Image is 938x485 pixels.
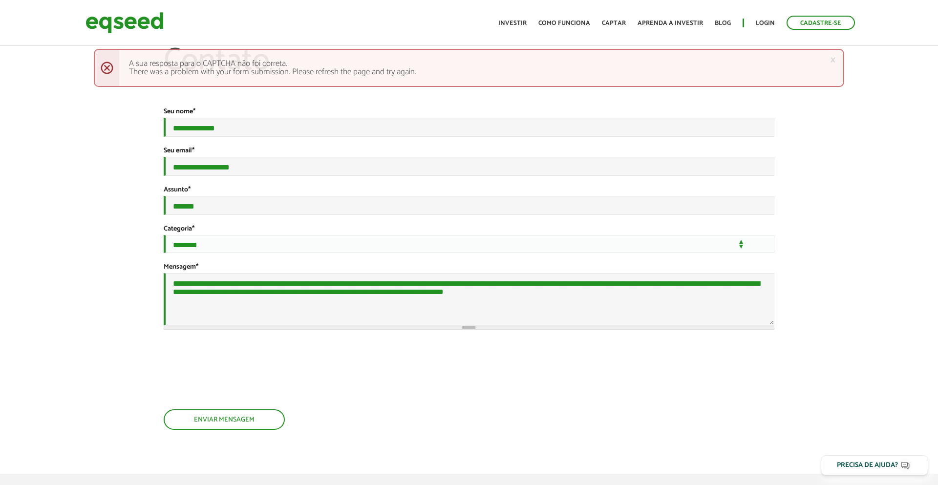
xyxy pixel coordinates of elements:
[498,20,527,26] a: Investir
[638,20,703,26] a: Aprenda a investir
[164,264,198,271] label: Mensagem
[129,68,824,76] li: There was a problem with your form submission. Please refresh the page and try again.
[164,148,194,154] label: Seu email
[129,60,824,68] li: A sua resposta para o CAPTCHA não foi correta.
[787,16,855,30] a: Cadastre-se
[602,20,626,26] a: Captar
[85,10,164,36] img: EqSeed
[192,145,194,156] span: Este campo é obrigatório.
[830,55,836,65] a: ×
[164,226,194,232] label: Categoria
[164,108,195,115] label: Seu nome
[538,20,590,26] a: Como funciona
[715,20,731,26] a: Blog
[193,106,195,117] span: Este campo é obrigatório.
[192,223,194,234] span: Este campo é obrigatório.
[164,349,312,387] iframe: reCAPTCHA
[164,187,191,193] label: Assunto
[196,261,198,273] span: Este campo é obrigatório.
[164,409,285,430] button: Enviar mensagem
[756,20,775,26] a: Login
[188,184,191,195] span: Este campo é obrigatório.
